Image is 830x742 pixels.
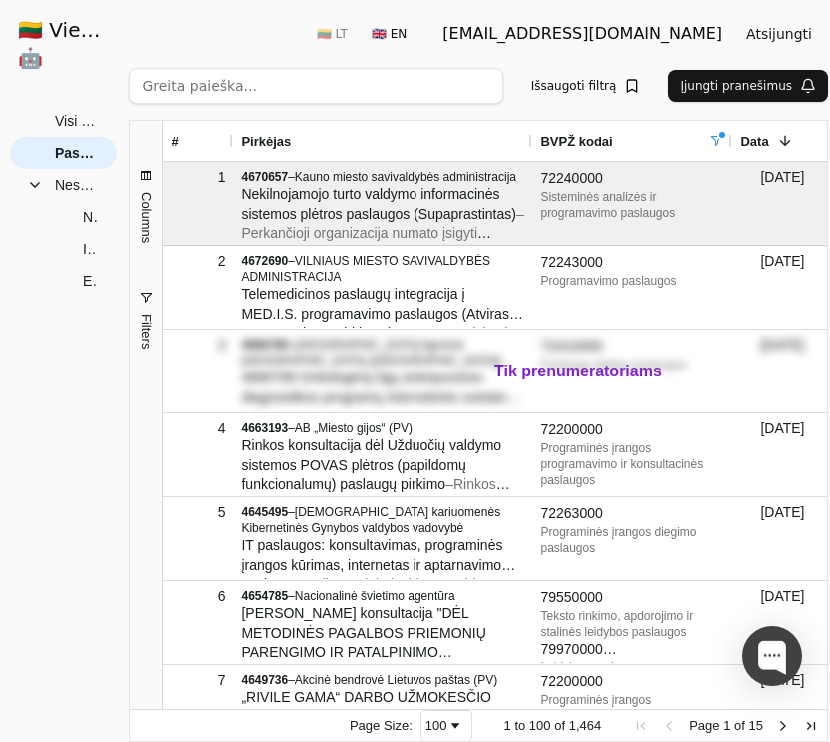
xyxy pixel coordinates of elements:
[241,338,501,368] span: [GEOGRAPHIC_DATA] ligoninė [GEOGRAPHIC_DATA] ([GEOGRAPHIC_DATA])
[55,170,97,200] span: Neseniai peržiūrėti pirkimai
[723,718,730,733] span: 1
[83,266,97,296] span: Energetikos darbuotojų atestavimo informacinės sistemos (EDAIS) priežiūros ir vystymo paslaugų pi...
[425,718,447,733] div: 100
[689,718,719,733] span: Page
[241,254,489,284] span: VILNIAUS MIESTO SAVIVALDYBĖS ADMINISTRACIJA
[241,337,524,369] div: –
[241,673,288,687] span: 4649736
[540,640,724,660] div: 79970000
[540,440,724,488] div: Programinės įrangos programavimo ir konsultacinės paslaugos
[803,718,819,734] div: Last Page
[540,659,724,675] div: Leidybos paslaugos
[420,710,472,742] div: Page Size
[241,588,524,604] div: –
[554,718,565,733] span: of
[661,718,677,734] div: Previous Page
[295,673,497,687] span: Akcinė bendrovė Lietuvos paštas (PV)
[241,169,524,185] div: –
[171,331,225,360] div: 3
[83,202,97,232] span: Nekilnojamojo turto valdymo informacinės sistemos plėtros paslaugos (Supaprastintas)
[241,421,288,435] span: 4663193
[540,524,724,556] div: Programinės įrangos diegimo paslaugos
[129,68,502,104] input: Greita paieška...
[241,505,500,535] span: [DEMOGRAPHIC_DATA] kariuomenės Kibernetinės Gynybos valdybos vadovybė
[241,134,291,149] span: Pirkėjas
[540,134,612,149] span: BVPŽ kodai
[241,254,288,268] span: 4672690
[730,16,828,52] button: Atsijungti
[241,370,521,444] span: 4666789 Onkologinių ligų ankstyvosios diagnostikos programų internetinės svetainės sukūrimas (sup...
[504,718,511,733] span: 1
[171,134,178,149] span: #
[171,163,225,192] div: 1
[55,138,97,168] span: Pasirinktinis filtras (1464)
[540,672,724,692] div: 72200000
[55,106,97,136] span: Visi pirkimai
[442,22,722,46] div: [EMAIL_ADDRESS][DOMAIN_NAME]
[241,253,524,285] div: –
[241,605,504,680] span: [PERSON_NAME] konsultacija "DĖL METODINĖS PAGALBOS PRIEMONIŲ PARENGIMO IR PATALPINIMO SKAITMENINĖ...
[540,659,724,679] div: 72212931
[171,498,225,527] div: 5
[295,170,516,184] span: Kauno miesto savivaldybės administracija
[569,718,602,733] span: 1,464
[139,314,154,349] span: Filters
[540,253,724,273] div: 72243000
[775,718,791,734] div: Next Page
[171,414,225,443] div: 4
[540,692,724,740] div: Programinės įrangos programavimo ir konsultacinės paslaugos
[241,437,501,492] span: Rinkos konsultacija dėl Užduočių valdymo sistemos POVAS plėtros (papildomų funkcionalumų) paslaug...
[749,718,763,733] span: 15
[241,589,288,603] span: 4654785
[139,192,154,243] span: Columns
[241,504,524,536] div: –
[241,186,515,222] span: Nekilnojamojo turto valdymo informacinės sistemos plėtros paslaugos (Supaprastintas)
[171,666,225,695] div: 7
[519,70,653,102] button: Išsaugoti filtrą
[633,718,649,734] div: First Page
[241,170,288,184] span: 4670657
[540,337,724,357] div: 72410000
[540,504,724,524] div: 72263000
[540,420,724,440] div: 72200000
[734,718,745,733] span: of
[514,718,525,733] span: to
[540,169,724,189] div: 72240000
[241,338,288,352] span: 4666789
[740,134,768,149] span: Data
[540,357,724,372] div: Paslaugų teikėjų paslaugos
[350,718,413,733] div: Page Size:
[171,247,225,276] div: 2
[668,70,828,102] button: Įjungti pranešimus
[241,420,524,436] div: –
[540,608,724,640] div: Teksto rinkimo, apdorojimo ir stalinės leidybos paslaugos
[540,189,724,221] div: Sisteminės analizės ir programavimo paslaugos
[241,672,524,688] div: –
[360,18,418,50] button: 🇬🇧 EN
[295,589,455,603] span: Nacionalinė švietimo agentūra
[540,273,724,289] div: Programavimo paslaugos
[83,234,97,264] span: Išorinio duomenų centro resursų nuomos ir priežiūros paslaugos
[540,588,724,608] div: 79550000
[171,582,225,611] div: 6
[241,505,288,519] span: 4645495
[295,421,413,435] span: AB „Miesto gijos“ (PV)
[529,718,551,733] span: 100
[241,286,522,341] span: Telemedicinos paslaugų integracija į MED.I.S. programavimo paslaugos (Atviras supaprastintas pirk...
[241,576,518,631] span: – Kibernetinių incidentų valdymo proceso ir IT paslaugų valdymo informacinės sistemos diegimo pas...
[241,537,515,592] span: IT paslaugos: konsultavimas, programinės įrangos kūrimas, internetas ir aptarnavimo paslaugos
